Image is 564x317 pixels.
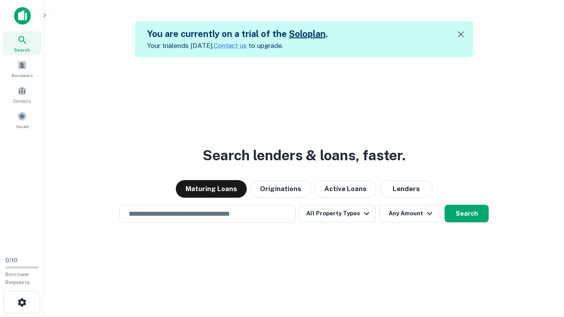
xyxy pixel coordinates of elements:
[299,205,376,222] button: All Property Types
[250,180,311,198] button: Originations
[176,180,247,198] button: Maturing Loans
[203,145,405,166] h3: Search lenders & loans, faster.
[16,123,29,130] span: Saved
[11,72,33,79] span: Borrowers
[3,108,41,132] a: Saved
[14,46,30,53] span: Search
[3,82,41,106] a: Contacts
[147,41,328,51] p: Your trial ends [DATE]. to upgrade.
[3,57,41,81] a: Borrowers
[147,27,328,41] h5: You are currently on a trial of the .
[5,257,18,264] span: 0 / 10
[5,271,30,285] span: Borrower Requests
[13,97,31,104] span: Contacts
[289,29,326,39] a: Soloplan
[315,180,376,198] button: Active Loans
[14,7,31,25] img: capitalize-icon.png
[379,205,441,222] button: Any Amount
[380,180,433,198] button: Lenders
[214,42,247,49] a: Contact us
[520,247,564,289] iframe: Chat Widget
[3,31,41,55] a: Search
[445,205,489,222] button: Search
